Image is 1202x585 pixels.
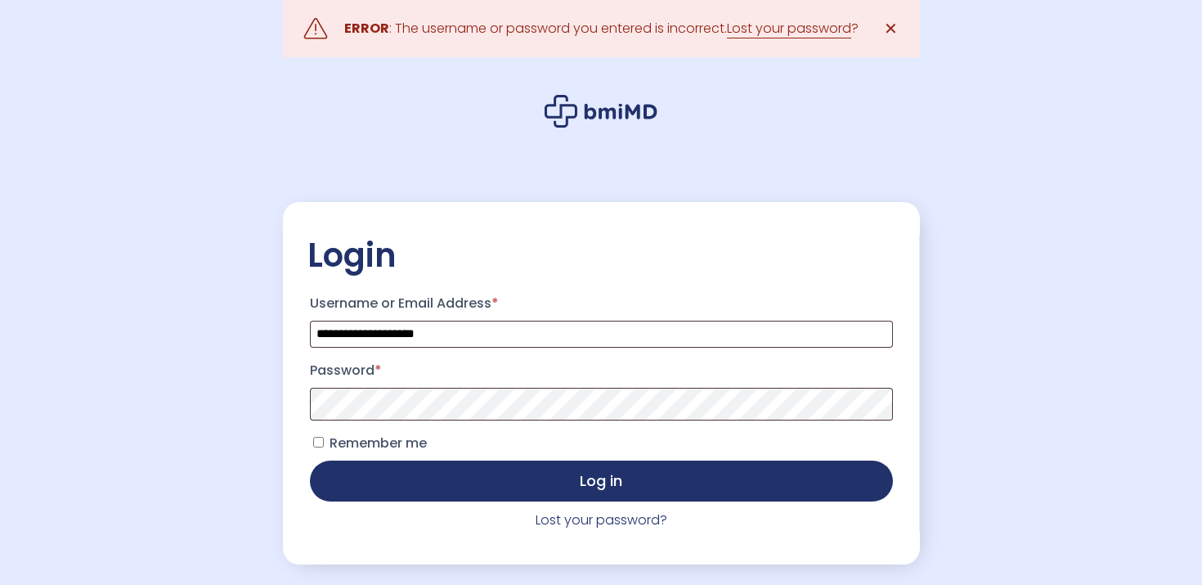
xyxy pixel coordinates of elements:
[344,17,859,40] div: : The username or password you entered is incorrect. ?
[727,19,851,38] a: Lost your password
[310,290,893,317] label: Username or Email Address
[330,434,427,452] span: Remember me
[310,358,893,384] label: Password
[307,235,895,276] h2: Login
[310,461,893,502] button: Log in
[884,17,898,40] span: ✕
[313,437,324,448] input: Remember me
[536,511,667,529] a: Lost your password?
[875,12,908,45] a: ✕
[344,19,389,38] strong: ERROR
